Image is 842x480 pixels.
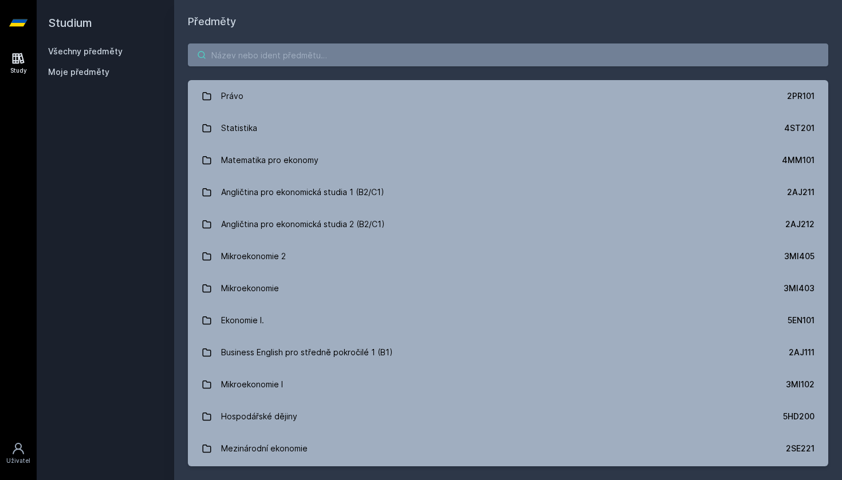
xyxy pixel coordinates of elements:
div: 5HD200 [783,411,815,422]
input: Název nebo ident předmětu… [188,43,828,66]
div: Uživatel [6,457,30,465]
div: 4MM101 [782,154,815,166]
div: Business English pro středně pokročilé 1 (B1) [221,341,393,364]
div: 3MI102 [786,379,815,390]
div: Hospodářské dějiny [221,405,297,428]
div: Ekonomie I. [221,309,264,332]
a: Mikroekonomie 2 3MI405 [188,240,828,272]
div: 5EN101 [788,315,815,326]
div: Angličtina pro ekonomická studia 1 (B2/C1) [221,181,384,204]
div: 3MI403 [784,283,815,294]
div: 2AJ212 [785,219,815,230]
div: Angličtina pro ekonomická studia 2 (B2/C1) [221,213,385,236]
a: Mezinárodní ekonomie 2SE221 [188,433,828,465]
a: Study [2,46,34,81]
div: Mikroekonomie 2 [221,245,286,268]
a: Angličtina pro ekonomická studia 1 (B2/C1) 2AJ211 [188,176,828,208]
div: 4ST201 [784,122,815,134]
div: Matematika pro ekonomy [221,149,318,172]
a: Právo 2PR101 [188,80,828,112]
div: 2AJ211 [787,187,815,198]
div: Mikroekonomie [221,277,279,300]
div: 2AJ111 [789,347,815,358]
h1: Předměty [188,14,828,30]
a: Statistika 4ST201 [188,112,828,144]
div: Mezinárodní ekonomie [221,437,308,460]
a: Ekonomie I. 5EN101 [188,304,828,336]
a: Mikroekonomie 3MI403 [188,272,828,304]
div: Study [10,66,27,75]
div: 3MI405 [784,251,815,262]
div: 2PR101 [787,90,815,102]
a: Matematika pro ekonomy 4MM101 [188,144,828,176]
span: Moje předměty [48,66,109,78]
a: Mikroekonomie I 3MI102 [188,368,828,400]
a: Angličtina pro ekonomická studia 2 (B2/C1) 2AJ212 [188,208,828,240]
a: Hospodářské dějiny 5HD200 [188,400,828,433]
div: Statistika [221,117,257,140]
a: Uživatel [2,436,34,471]
div: Mikroekonomie I [221,373,283,396]
div: 2SE221 [786,443,815,454]
a: Všechny předměty [48,46,123,56]
a: Business English pro středně pokročilé 1 (B1) 2AJ111 [188,336,828,368]
div: Právo [221,85,243,108]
